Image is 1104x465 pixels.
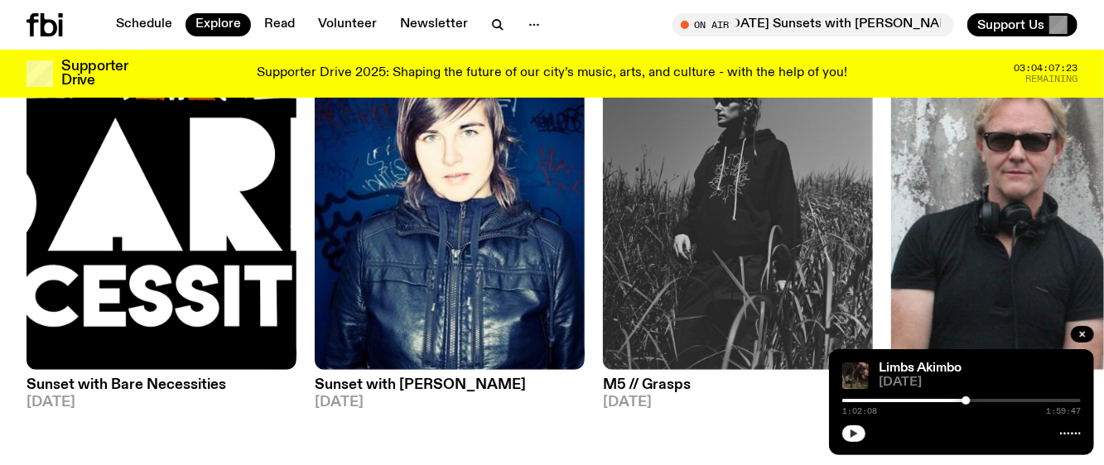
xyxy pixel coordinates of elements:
span: 03:04:07:23 [1014,64,1077,73]
a: M5 // Grasps[DATE] [603,370,873,410]
p: Supporter Drive 2025: Shaping the future of our city’s music, arts, and culture - with the help o... [257,66,847,81]
span: [DATE] [603,395,873,410]
button: Support Us [967,13,1077,36]
a: Volunteer [308,13,387,36]
a: Read [254,13,305,36]
span: Support Us [977,17,1044,32]
h3: M5 // Grasps [603,378,873,392]
h3: Supporter Drive [61,60,128,88]
span: 1:59:47 [1046,407,1081,415]
a: Sunset with Bare Necessities[DATE] [27,370,296,410]
span: 1:02:08 [842,407,877,415]
a: Schedule [106,13,182,36]
button: On Air[DATE] Sunsets with [PERSON_NAME] and [PERSON_NAME] [673,13,954,36]
span: [DATE] [315,395,585,410]
h3: Sunset with [PERSON_NAME] [315,378,585,392]
a: Explore [186,13,251,36]
a: Limbs Akimbo [879,362,962,375]
a: Sunset with [PERSON_NAME][DATE] [315,370,585,410]
h3: Sunset with Bare Necessities [27,378,296,392]
span: [DATE] [27,395,296,410]
img: Bare Necessities [27,10,296,370]
span: Remaining [1025,74,1077,84]
img: Jackson sits at an outdoor table, legs crossed and gazing at a black and brown dog also sitting a... [842,362,869,389]
a: Newsletter [390,13,478,36]
span: [DATE] [879,376,1081,389]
